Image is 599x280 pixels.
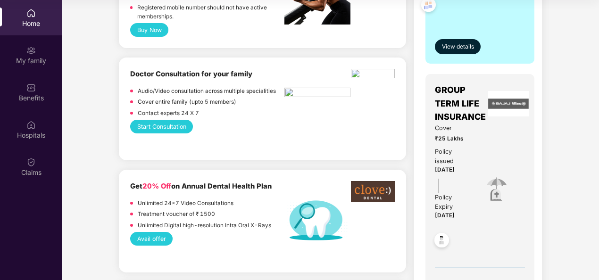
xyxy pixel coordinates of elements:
img: clove-dental%20png.png [351,181,395,202]
p: Contact experts 24 X 7 [138,109,199,118]
span: View details [442,42,474,51]
p: Registered mobile number should not have active memberships. [137,3,284,21]
img: insurerLogo [488,91,529,116]
p: Treatment voucher of ₹ 1500 [138,210,215,219]
span: [DATE] [435,212,455,219]
span: [DATE] [435,166,455,173]
div: Policy Expiry [435,193,468,212]
b: Get on Annual Dental Health Plan [130,182,272,190]
b: Doctor Consultation for your family [130,70,252,78]
button: Start Consultation [130,120,193,133]
span: 20% Off [142,182,171,190]
img: svg+xml;base64,PHN2ZyB3aWR0aD0iMjAiIGhlaWdodD0iMjAiIHZpZXdCb3g9IjAgMCAyMCAyMCIgZmlsbD0ibm9uZSIgeG... [26,46,36,55]
span: ₹25 Lakhs [435,134,468,143]
div: Policy issued [435,147,468,166]
img: svg+xml;base64,PHN2ZyBpZD0iQ2xhaW0iIHhtbG5zPSJodHRwOi8vd3d3LnczLm9yZy8yMDAwL3N2ZyIgd2lkdGg9IjIwIi... [26,157,36,167]
button: Buy Now [130,23,168,37]
p: Unlimited 24x7 Video Consultations [138,199,233,208]
p: Cover entire family (upto 5 members) [138,98,236,107]
img: hcp.png [284,88,350,100]
p: Unlimited Digital high-resolution Intra Oral X-Rays [138,221,271,230]
span: Cover [435,124,468,133]
img: icon [480,173,513,206]
p: Audio/Video consultation across multiple specialities [138,87,276,96]
img: svg+xml;base64,PHN2ZyBpZD0iSG9zcGl0YWxzIiB4bWxucz0iaHR0cDovL3d3dy53My5vcmcvMjAwMC9zdmciIHdpZHRoPS... [26,120,36,130]
button: Avail offer [130,232,173,246]
img: ekin.png [351,69,395,81]
img: svg+xml;base64,PHN2ZyBpZD0iQmVuZWZpdHMiIHhtbG5zPSJodHRwOi8vd3d3LnczLm9yZy8yMDAwL3N2ZyIgd2lkdGg9Ij... [26,83,36,92]
img: svg+xml;base64,PHN2ZyBpZD0iSG9tZSIgeG1sbnM9Imh0dHA6Ly93d3cudzMub3JnLzIwMDAvc3ZnIiB3aWR0aD0iMjAiIG... [26,8,36,18]
span: GROUP TERM LIFE INSURANCE [435,83,486,124]
button: View details [435,39,481,54]
img: svg+xml;base64,PHN2ZyB4bWxucz0iaHR0cDovL3d3dy53My5vcmcvMjAwMC9zdmciIHdpZHRoPSI0OC45NDMiIGhlaWdodD... [430,230,453,253]
img: Dental%20helath%20plan.png [284,200,350,241]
